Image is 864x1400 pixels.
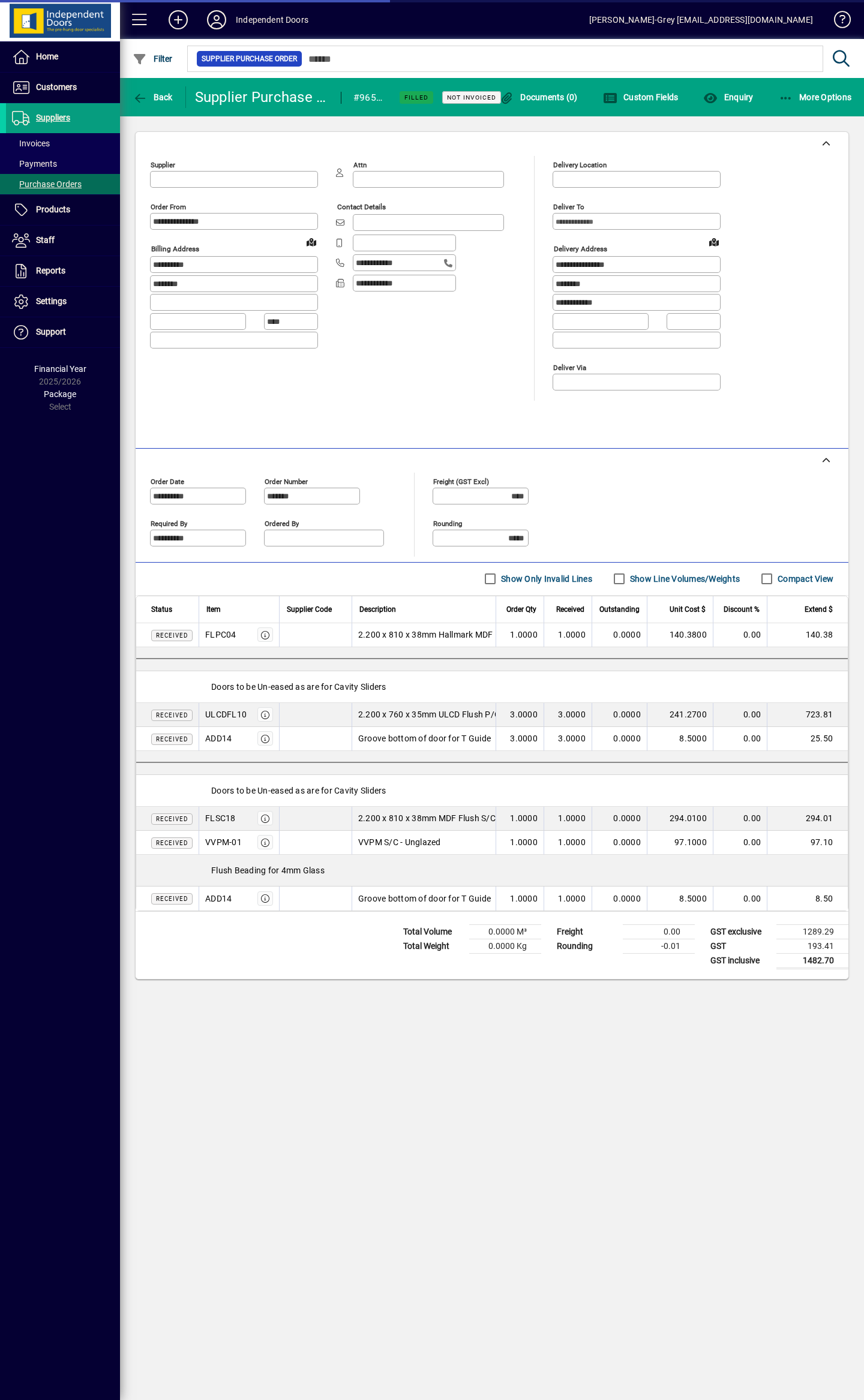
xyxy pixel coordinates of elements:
div: VVPM-01 [205,836,242,848]
a: Products [6,195,120,225]
span: Products [36,205,70,214]
td: 1482.70 [776,953,848,968]
span: Payments [12,159,57,169]
td: 294.0100 [647,807,713,831]
td: 0.00 [713,623,767,647]
div: Supplier Purchase Order [195,88,329,107]
span: Received [556,603,584,616]
span: Suppliers [36,113,70,122]
span: Received [156,736,188,743]
span: Order Qty [506,603,536,616]
td: 0.00 [713,831,767,855]
div: ADD14 [205,732,232,744]
span: 2.200 x 760 x 35mm ULCD Flush P/C with steel 2 sides [358,708,568,720]
span: Home [36,52,58,61]
span: 2.200 x 810 x 38mm Hallmark MDF Flush P/C door [358,629,553,641]
span: Purchase Orders [12,179,82,189]
span: Enquiry [703,92,753,102]
td: 97.10 [767,831,848,855]
td: 1.0000 [496,831,544,855]
button: Enquiry [700,86,756,108]
td: 3.0000 [544,703,592,727]
span: Discount % [724,603,760,616]
span: Received [156,840,188,846]
span: Reports [36,266,65,275]
td: 8.5000 [647,727,713,751]
span: Groove bottom of door for T Guide [358,893,491,905]
td: 25.50 [767,727,848,751]
td: 0.00 [713,703,767,727]
mat-label: Supplier [151,161,175,169]
label: Show Line Volumes/Weights [628,573,740,585]
td: 0.00 [713,887,767,911]
span: Item [206,603,221,616]
span: Back [133,92,173,102]
td: 0.0000 [592,703,647,727]
mat-label: Required by [151,519,187,527]
span: Supplier Code [287,603,332,616]
mat-label: Order number [265,477,308,485]
mat-label: Freight (GST excl) [433,477,489,485]
label: Show Only Invalid Lines [499,573,592,585]
span: Supplier Purchase Order [202,53,297,65]
div: [PERSON_NAME]-Grey [EMAIL_ADDRESS][DOMAIN_NAME] [589,10,813,29]
button: Custom Fields [600,86,682,108]
div: Independent Doors [236,10,308,29]
td: 1.0000 [544,887,592,911]
span: Received [156,816,188,822]
a: View on map [704,232,724,251]
a: Support [6,317,120,347]
span: Received [156,712,188,719]
td: 1.0000 [496,887,544,911]
td: GST exclusive [704,924,776,939]
td: 140.38 [767,623,848,647]
span: Documents (0) [500,92,578,102]
a: View on map [302,232,321,251]
button: Profile [197,9,236,31]
a: Settings [6,287,120,317]
td: GST [704,939,776,953]
span: Received [156,896,188,902]
td: -0.01 [623,939,695,953]
span: Groove bottom of door for T Guide [358,732,491,744]
td: 0.0000 Kg [469,939,541,953]
span: Invoices [12,139,50,148]
td: 8.5000 [647,887,713,911]
td: Rounding [551,939,623,953]
span: Description [359,603,396,616]
mat-label: Rounding [433,519,462,527]
mat-label: Delivery Location [553,161,607,169]
a: Knowledge Base [825,2,849,41]
td: 0.0000 [592,831,647,855]
app-page-header-button: Back [120,86,186,108]
span: Staff [36,235,55,245]
span: Unit Cost $ [670,603,706,616]
a: Customers [6,73,120,103]
mat-label: Order date [151,477,184,485]
button: More Options [776,86,855,108]
td: 193.41 [776,939,848,953]
td: 0.00 [623,924,695,939]
button: Documents (0) [497,86,581,108]
div: FLPC04 [205,629,236,641]
div: Doors to be Un-eased as are for Cavity Sliders [136,671,848,702]
span: Support [36,327,66,337]
td: 3.0000 [496,703,544,727]
td: 723.81 [767,703,848,727]
td: 3.0000 [496,727,544,751]
span: Financial Year [34,364,86,374]
td: 97.1000 [647,831,713,855]
mat-label: Deliver via [553,363,586,371]
td: 0.0000 [592,807,647,831]
div: ADD14 [205,893,232,905]
td: 3.0000 [544,727,592,751]
td: 241.2700 [647,703,713,727]
button: Back [130,86,176,108]
div: ULCDFL10 [205,708,247,720]
span: Package [44,389,76,399]
span: Customers [36,82,77,92]
td: 140.3800 [647,623,713,647]
a: Purchase Orders [6,174,120,194]
div: Flush Beading for 4mm Glass [136,855,848,886]
mat-label: Attn [353,161,367,169]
